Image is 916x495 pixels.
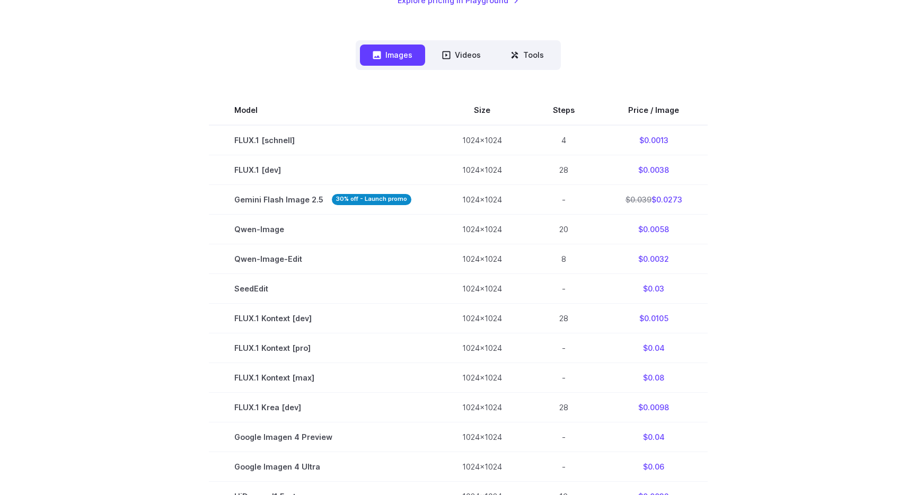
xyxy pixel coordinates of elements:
[209,244,437,273] td: Qwen-Image-Edit
[209,155,437,184] td: FLUX.1 [dev]
[527,303,600,333] td: 28
[600,95,708,125] th: Price / Image
[437,273,527,303] td: 1024x1024
[437,184,527,214] td: 1024x1024
[209,125,437,155] td: FLUX.1 [schnell]
[600,244,708,273] td: $0.0032
[437,95,527,125] th: Size
[600,333,708,363] td: $0.04
[527,125,600,155] td: 4
[209,273,437,303] td: SeedEdit
[360,45,425,65] button: Images
[527,273,600,303] td: -
[600,184,708,214] td: $0.0273
[600,452,708,482] td: $0.06
[437,392,527,422] td: 1024x1024
[209,214,437,244] td: Qwen-Image
[527,95,600,125] th: Steps
[600,303,708,333] td: $0.0105
[498,45,557,65] button: Tools
[600,392,708,422] td: $0.0098
[527,184,600,214] td: -
[626,195,651,204] s: $0.039
[437,333,527,363] td: 1024x1024
[527,333,600,363] td: -
[600,422,708,452] td: $0.04
[437,452,527,482] td: 1024x1024
[437,303,527,333] td: 1024x1024
[527,363,600,392] td: -
[527,244,600,273] td: 8
[437,125,527,155] td: 1024x1024
[332,194,411,205] strong: 30% off - Launch promo
[527,422,600,452] td: -
[209,452,437,482] td: Google Imagen 4 Ultra
[437,155,527,184] td: 1024x1024
[527,452,600,482] td: -
[527,214,600,244] td: 20
[234,193,411,206] span: Gemini Flash Image 2.5
[429,45,494,65] button: Videos
[209,363,437,392] td: FLUX.1 Kontext [max]
[209,95,437,125] th: Model
[437,214,527,244] td: 1024x1024
[600,214,708,244] td: $0.0058
[600,273,708,303] td: $0.03
[600,363,708,392] td: $0.08
[437,422,527,452] td: 1024x1024
[600,155,708,184] td: $0.0038
[527,392,600,422] td: 28
[209,333,437,363] td: FLUX.1 Kontext [pro]
[527,155,600,184] td: 28
[209,422,437,452] td: Google Imagen 4 Preview
[209,303,437,333] td: FLUX.1 Kontext [dev]
[437,244,527,273] td: 1024x1024
[209,392,437,422] td: FLUX.1 Krea [dev]
[437,363,527,392] td: 1024x1024
[600,125,708,155] td: $0.0013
